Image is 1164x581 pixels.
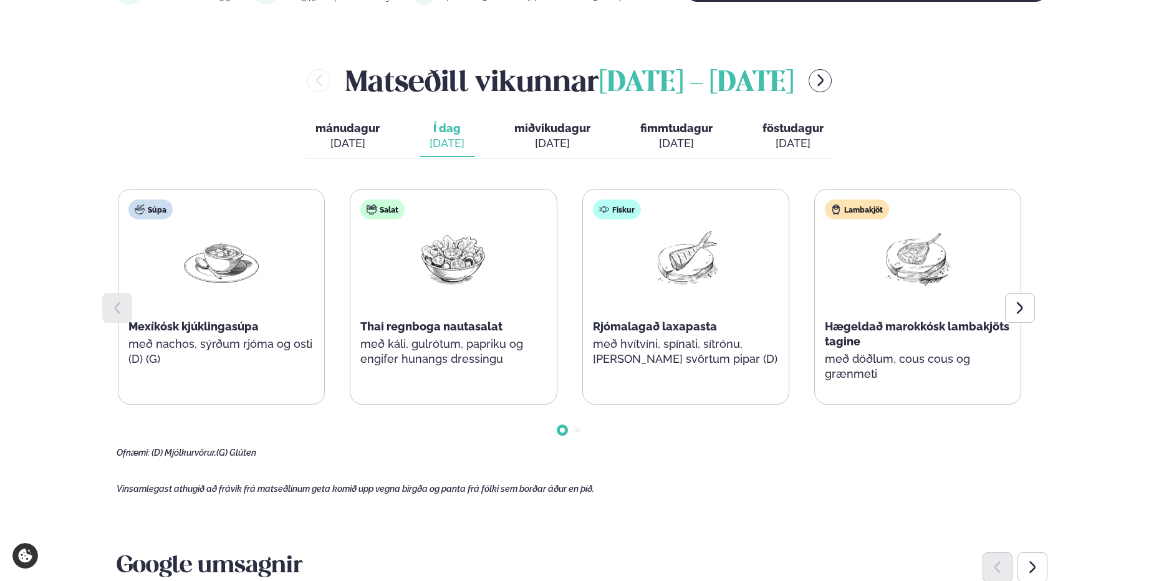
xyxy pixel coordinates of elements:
[360,199,405,219] div: Salat
[430,136,464,151] div: [DATE]
[825,199,889,219] div: Lambakjöt
[599,70,794,97] span: [DATE] - [DATE]
[831,204,841,214] img: Lamb.svg
[825,352,1011,382] p: með döðlum, cous cous og grænmeti
[630,116,723,157] button: fimmtudagur [DATE]
[753,116,834,157] button: föstudagur [DATE]
[593,199,641,219] div: Fiskur
[593,320,717,333] span: Rjómalagað laxapasta
[504,116,600,157] button: miðvikudagur [DATE]
[315,122,380,135] span: mánudagur
[315,136,380,151] div: [DATE]
[514,136,590,151] div: [DATE]
[514,122,590,135] span: miðvikudagur
[593,337,779,367] p: með hvítvíni, spínati, sítrónu, [PERSON_NAME] svörtum pipar (D)
[640,122,713,135] span: fimmtudagur
[216,448,256,458] span: (G) Glúten
[117,484,594,494] span: Vinsamlegast athugið að frávik frá matseðlinum geta komið upp vegna birgða og panta frá fólki sem...
[367,204,377,214] img: salad.svg
[305,116,390,157] button: mánudagur [DATE]
[152,448,216,458] span: (D) Mjólkurvörur,
[117,448,150,458] span: Ofnæmi:
[307,69,330,92] button: menu-btn-left
[345,60,794,101] h2: Matseðill vikunnar
[128,320,259,333] span: Mexíkósk kjúklingasúpa
[430,121,464,136] span: Í dag
[646,229,726,287] img: Fish.png
[12,543,38,569] a: Cookie settings
[560,428,565,433] span: Go to slide 1
[762,136,824,151] div: [DATE]
[360,337,546,367] p: með káli, gulrótum, papriku og engifer hunangs dressingu
[128,337,314,367] p: með nachos, sýrðum rjóma og osti (D) (G)
[825,320,1009,348] span: Hægeldað marokkósk lambakjöts tagine
[599,204,609,214] img: fish.svg
[128,199,173,219] div: Súpa
[135,204,145,214] img: soup.svg
[878,229,958,287] img: Lamb-Meat.png
[413,229,493,287] img: Salad.png
[575,428,580,433] span: Go to slide 2
[181,229,261,287] img: Soup.png
[762,122,824,135] span: föstudagur
[420,116,474,157] button: Í dag [DATE]
[640,136,713,151] div: [DATE]
[809,69,832,92] button: menu-btn-right
[360,320,503,333] span: Thai regnboga nautasalat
